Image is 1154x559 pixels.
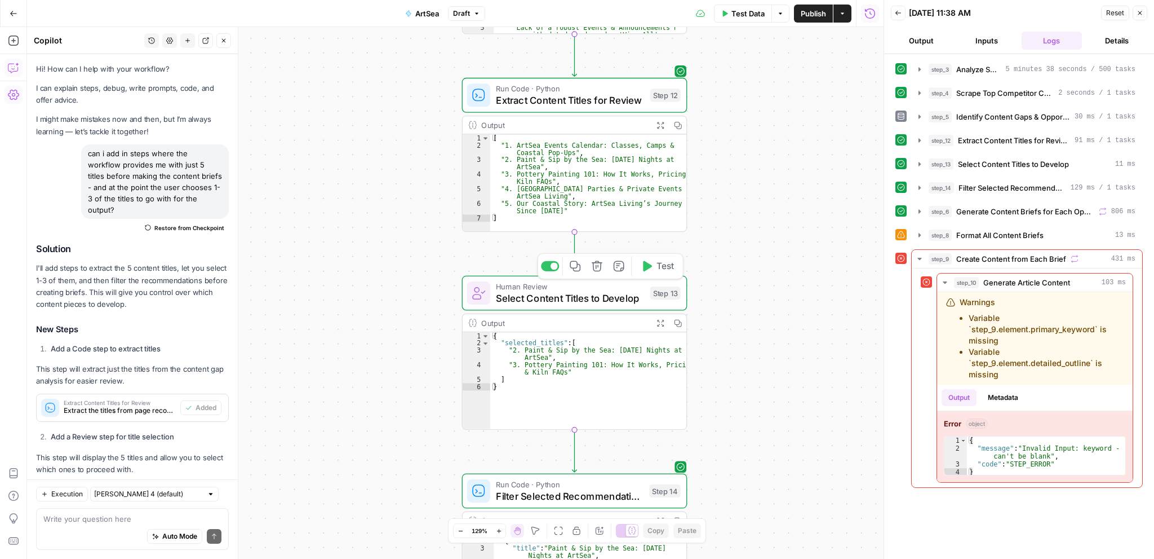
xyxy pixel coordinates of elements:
[731,8,765,19] span: Test Data
[912,155,1142,173] button: 11 ms
[463,347,490,362] div: 3
[94,488,202,500] input: Claude Sonnet 4 (default)
[463,214,490,222] div: 7
[944,460,967,468] div: 3
[496,93,644,108] span: Extract Content Titles for Review
[81,144,229,219] div: can i add in steps where the workflow provides me with just 5 titles before making the content br...
[147,529,202,544] button: Auto Mode
[983,277,1070,288] span: Generate Article Content
[912,108,1142,126] button: 30 ms / 1 tasks
[673,523,701,538] button: Paste
[937,292,1133,482] div: 103 ms
[912,203,1142,221] button: 806 ms
[1075,135,1135,146] span: 91 ms / 1 tasks
[51,344,161,353] strong: Add a Code step to extract titles
[956,206,1094,217] span: Generate Content Briefs for Each Opportunity
[36,322,229,337] h3: New Steps
[64,406,176,416] span: Extract the titles from page recommendations for user selection
[481,119,647,131] div: Output
[714,5,771,23] button: Test Data
[398,5,446,23] button: ArtSea
[969,312,1124,346] li: Variable `step_9.element.primary_keyword` is missing
[180,400,221,415] button: Added
[462,276,687,430] div: Human ReviewSelect Content Titles to DevelopStep 13TestOutput{ "selected_titles":[ "2. Paint & Si...
[1075,112,1135,122] span: 30 ms / 1 tasks
[463,332,490,340] div: 1
[481,332,489,340] span: Toggle code folding, rows 1 through 6
[929,159,953,170] span: step_13
[944,418,961,429] strong: Error
[944,444,967,460] div: 2
[36,63,229,75] p: Hi! How can I help with your workflow?
[463,156,490,171] div: 3
[929,135,953,146] span: step_12
[36,452,229,476] p: This step will display the 5 titles and allow you to select which ones to proceed with.
[1115,159,1135,169] span: 11 ms
[154,223,224,232] span: Restore from Checkpoint
[958,135,1070,146] span: Extract Content Titles for Review
[929,230,952,241] span: step_8
[1071,183,1135,193] span: 129 ms / 1 tasks
[1022,32,1082,50] button: Logs
[969,346,1124,380] li: Variable `step_9.element.detailed_outline` is missing
[944,437,967,444] div: 1
[1115,230,1135,240] span: 13 ms
[415,8,439,19] span: ArtSea
[956,111,1070,122] span: Identify Content Gaps & Opportunities
[912,250,1142,268] button: 431 ms
[956,253,1066,265] span: Create Content from Each Brief
[1102,278,1126,288] span: 103 ms
[891,32,952,50] button: Output
[496,478,643,490] span: Run Code · Python
[51,432,174,441] strong: Add a Review step for title selection
[496,281,644,293] span: Human Review
[463,376,490,384] div: 5
[481,340,489,347] span: Toggle code folding, rows 2 through 5
[1058,88,1135,98] span: 2 seconds / 1 tasks
[472,526,487,535] span: 129%
[929,64,952,75] span: step_3
[958,159,1069,170] span: Select Content Titles to Develop
[912,131,1142,149] button: 91 ms / 1 tasks
[448,6,485,21] button: Draft
[912,179,1142,197] button: 129 ms / 1 tasks
[649,485,680,498] div: Step 14
[51,489,83,499] span: Execution
[794,5,833,23] button: Publish
[36,82,229,106] p: I can explain steps, debug, write prompts, code, and offer advice.
[1086,32,1147,50] button: Details
[496,291,644,306] span: Select Content Titles to Develop
[650,89,681,102] div: Step 12
[937,274,1133,292] button: 103 ms
[463,200,490,215] div: 6
[942,389,977,406] button: Output
[958,182,1066,193] span: Filter Selected Recommendations
[162,531,197,542] span: Auto Mode
[463,383,490,390] div: 6
[34,35,141,46] div: Copilot
[956,230,1044,241] span: Format All Content Briefs
[912,269,1142,487] div: 431 ms
[572,232,577,274] g: Edge from step_12 to step_13
[462,78,687,232] div: Run Code · PythonExtract Content Titles for ReviewStep 12Output[ "1. ArtSea Events Calendar: Clas...
[944,468,967,476] div: 4
[929,206,952,217] span: step_6
[36,363,229,387] p: This step will extract just the titles from the content gap analysis for easier review.
[929,87,952,99] span: step_4
[36,244,229,254] h2: Solution
[481,515,647,527] div: Output
[140,221,229,235] button: Restore from Checkpoint
[64,400,176,406] span: Extract Content Titles for Review
[463,171,490,186] div: 4
[463,340,490,347] div: 2
[678,526,696,536] span: Paste
[643,523,669,538] button: Copy
[1006,64,1135,74] span: 5 minutes 38 seconds / 500 tasks
[929,182,954,193] span: step_14
[36,262,229,310] p: I'll add steps to extract the 5 content titles, let you select 1-3 of them, and then filter the r...
[463,134,490,142] div: 1
[453,8,470,19] span: Draft
[929,111,952,122] span: step_5
[929,253,952,265] span: step_9
[960,297,1124,380] div: Warnings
